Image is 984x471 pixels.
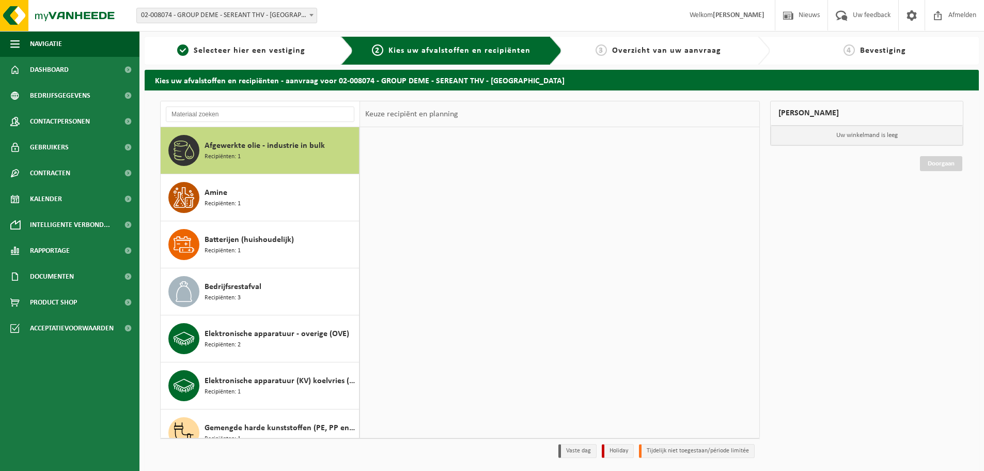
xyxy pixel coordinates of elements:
[161,174,360,221] button: Amine Recipiënten: 1
[844,44,855,56] span: 4
[166,107,354,122] input: Materiaal zoeken
[161,362,360,409] button: Elektronische apparatuur (KV) koelvries (huishoudelijk) Recipiënten: 1
[205,434,241,444] span: Recipiënten: 1
[388,47,530,55] span: Kies uw afvalstoffen en recipiënten
[194,47,305,55] span: Selecteer hier een vestiging
[205,281,261,293] span: Bedrijfsrestafval
[372,44,383,56] span: 2
[137,8,317,23] span: 02-008074 - GROUP DEME - SEREANT THV - ANTWERPEN
[770,101,963,126] div: [PERSON_NAME]
[161,315,360,362] button: Elektronische apparatuur - overige (OVE) Recipiënten: 2
[612,47,721,55] span: Overzicht van uw aanvraag
[205,328,349,340] span: Elektronische apparatuur - overige (OVE)
[30,31,62,57] span: Navigatie
[205,152,241,162] span: Recipiënten: 1
[136,8,317,23] span: 02-008074 - GROUP DEME - SEREANT THV - ANTWERPEN
[205,246,241,256] span: Recipiënten: 1
[205,187,227,199] span: Amine
[30,57,69,83] span: Dashboard
[30,315,114,341] span: Acceptatievoorwaarden
[145,70,979,90] h2: Kies uw afvalstoffen en recipiënten - aanvraag voor 02-008074 - GROUP DEME - SEREANT THV - [GEOGR...
[30,238,70,264] span: Rapportage
[30,186,62,212] span: Kalender
[161,409,360,457] button: Gemengde harde kunststoffen (PE, PP en PVC), recycleerbaar (industrieel) Recipiënten: 1
[205,422,356,434] span: Gemengde harde kunststoffen (PE, PP en PVC), recycleerbaar (industrieel)
[30,160,70,186] span: Contracten
[639,444,755,458] li: Tijdelijk niet toegestaan/période limitée
[30,212,110,238] span: Intelligente verbond...
[30,83,90,109] span: Bedrijfsgegevens
[596,44,607,56] span: 3
[558,444,597,458] li: Vaste dag
[205,234,294,246] span: Batterijen (huishoudelijk)
[360,101,463,127] div: Keuze recipiënt en planning
[602,444,634,458] li: Holiday
[161,268,360,315] button: Bedrijfsrestafval Recipiënten: 3
[860,47,906,55] span: Bevestiging
[161,221,360,268] button: Batterijen (huishoudelijk) Recipiënten: 1
[30,134,69,160] span: Gebruikers
[205,293,241,303] span: Recipiënten: 3
[205,375,356,387] span: Elektronische apparatuur (KV) koelvries (huishoudelijk)
[30,264,74,290] span: Documenten
[177,44,189,56] span: 1
[205,199,241,209] span: Recipiënten: 1
[150,44,333,57] a: 1Selecteer hier een vestiging
[161,127,360,174] button: Afgewerkte olie - industrie in bulk Recipiënten: 1
[30,290,77,315] span: Product Shop
[205,387,241,397] span: Recipiënten: 1
[205,340,241,350] span: Recipiënten: 2
[920,156,962,171] a: Doorgaan
[30,109,90,134] span: Contactpersonen
[771,126,963,145] p: Uw winkelmand is leeg
[205,140,325,152] span: Afgewerkte olie - industrie in bulk
[713,11,764,19] strong: [PERSON_NAME]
